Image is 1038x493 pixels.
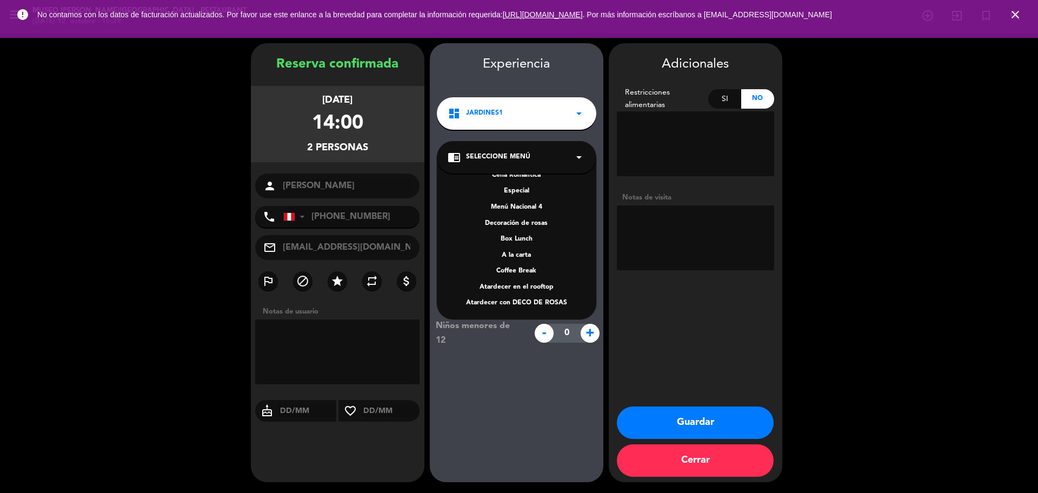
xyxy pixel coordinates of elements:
[448,266,585,277] div: Coffee Break
[617,192,774,203] div: Notas de visita
[263,210,276,223] i: phone
[466,152,530,163] span: Seleccione Menú
[16,8,29,21] i: error
[307,140,368,156] div: 2 personas
[708,89,741,109] div: Si
[262,275,275,288] i: outlined_flag
[448,282,585,293] div: Atardecer en el rooftop
[362,404,420,418] input: DD/MM
[331,275,344,288] i: star
[573,107,585,120] i: arrow_drop_down
[428,319,529,347] div: Niños menores de 12
[257,306,424,317] div: Notas de usuario
[400,275,413,288] i: attach_money
[617,86,709,111] div: Restricciones alimentarias
[741,89,774,109] div: No
[448,107,461,120] i: dashboard
[583,10,832,19] a: . Por más información escríbanos a [EMAIL_ADDRESS][DOMAIN_NAME]
[37,10,832,19] span: No contamos con los datos de facturación actualizados. Por favor use este enlance a la brevedad p...
[279,404,337,418] input: DD/MM
[448,170,585,181] div: Cena Romántica
[284,206,309,227] div: Peru (Perú): +51
[430,54,603,75] div: Experiencia
[617,54,774,75] div: Adicionales
[535,324,554,343] span: -
[312,108,363,140] div: 14:00
[448,218,585,229] div: Decoración de rosas
[581,324,600,343] span: +
[296,275,309,288] i: block
[448,202,585,213] div: Menú Nacional 4
[617,444,774,477] button: Cerrar
[448,298,585,309] div: Atardecer con DECO DE ROSAS
[503,10,583,19] a: [URL][DOMAIN_NAME]
[573,151,585,164] i: arrow_drop_down
[365,275,378,288] i: repeat
[263,179,276,192] i: person
[263,241,276,254] i: mail_outline
[466,108,503,119] span: Jardines1
[448,151,461,164] i: chrome_reader_mode
[617,407,774,439] button: Guardar
[255,404,279,417] i: cake
[448,250,585,261] div: A la carta
[322,92,352,108] div: [DATE]
[448,186,585,197] div: Especial
[338,404,362,417] i: favorite_border
[251,54,424,75] div: Reserva confirmada
[1009,8,1022,21] i: close
[448,234,585,245] div: Box Lunch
